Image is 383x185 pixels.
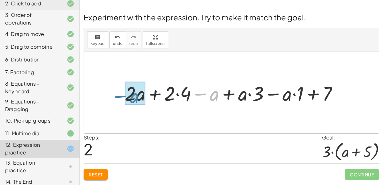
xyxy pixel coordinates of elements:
[5,56,56,63] div: 6. Distribution
[67,117,74,125] i: Task finished and correct.
[5,43,56,51] div: 5. Drag to combine
[91,41,105,46] span: keypad
[109,31,126,48] button: undoundo
[84,169,108,180] button: Reset
[5,141,56,156] div: 12. Expression practice
[113,41,123,46] span: undo
[89,172,103,177] span: Reset
[67,163,74,170] i: Task not started.
[5,30,56,38] div: 4. Drag to move
[84,134,100,141] label: Steps:
[67,102,74,109] i: Task finished and correct.
[67,84,74,91] i: Task finished and correct.
[115,33,121,41] i: undo
[87,31,108,48] button: keyboardkeypad
[67,15,74,23] i: Task finished and correct.
[84,139,93,159] span: 2
[5,98,56,113] div: 9. Equations - Dragging
[67,68,74,76] i: Task finished and correct.
[322,134,379,141] div: Goal:
[5,130,56,137] div: 11. Multimedia
[5,159,56,174] div: 13. Equation practice
[67,145,74,153] i: Task started.
[5,117,56,125] div: 10. Pick up groups
[67,56,74,63] i: Task finished and correct.
[94,33,101,41] i: keyboard
[131,33,137,41] i: redo
[67,30,74,38] i: Task finished and correct.
[67,43,74,51] i: Task finished and correct.
[143,31,168,48] button: fullscreen
[146,41,165,46] span: fullscreen
[126,31,141,48] button: redoredo
[67,130,74,137] i: Task finished.
[84,12,306,22] span: Experiment with the expression. Try to make it match the goal.
[5,80,56,95] div: 8. Equations - Keyboard
[129,41,138,46] span: redo
[5,68,56,76] div: 7. Factoring
[5,11,56,26] div: 3. Order of operations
